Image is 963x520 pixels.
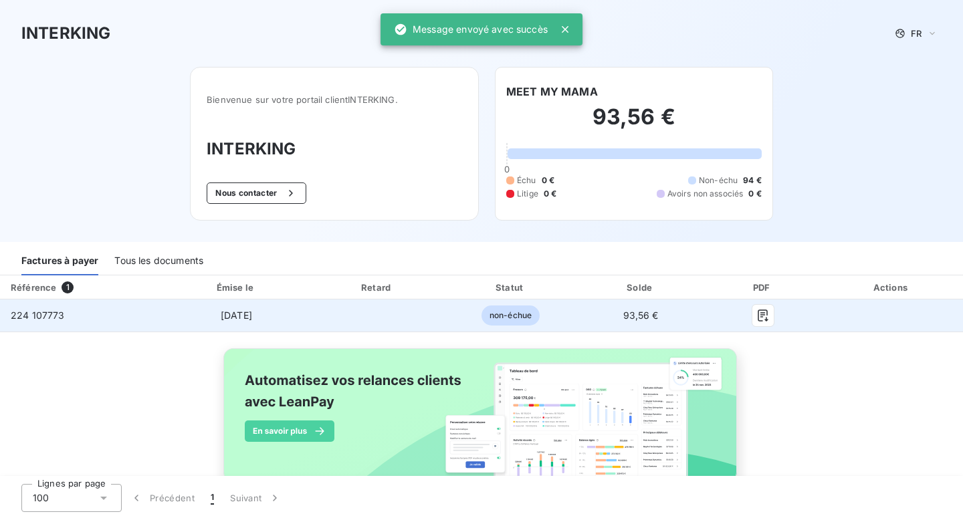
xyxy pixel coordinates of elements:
[62,281,74,293] span: 1
[394,17,548,41] div: Message envoyé avec succès
[708,281,818,294] div: PDF
[122,484,203,512] button: Précédent
[221,309,252,321] span: [DATE]
[203,484,222,512] button: 1
[506,104,762,144] h2: 93,56 €
[114,247,203,275] div: Tous les documents
[207,94,462,105] span: Bienvenue sur votre portail client INTERKING .
[623,309,659,321] span: 93,56 €
[207,137,462,161] h3: INTERKING
[211,491,214,505] span: 1
[11,282,56,293] div: Référence
[504,164,510,174] span: 0
[544,188,556,200] span: 0 €
[21,21,110,45] h3: INTERKING
[699,174,738,186] span: Non-échu
[506,84,598,100] h6: MEET MY MAMA
[21,247,98,275] div: Factures à payer
[667,188,744,200] span: Avoirs non associés
[33,491,49,505] span: 100
[481,305,540,326] span: non-échue
[11,309,65,321] span: 224 107773
[447,281,574,294] div: Statut
[748,188,761,200] span: 0 €
[312,281,442,294] div: Retard
[222,484,290,512] button: Suivant
[207,182,306,204] button: Nous contacter
[911,28,922,39] span: FR
[166,281,308,294] div: Émise le
[743,174,762,186] span: 94 €
[579,281,702,294] div: Solde
[517,174,536,186] span: Échu
[542,174,554,186] span: 0 €
[517,188,538,200] span: Litige
[823,281,960,294] div: Actions
[211,340,752,505] img: banner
